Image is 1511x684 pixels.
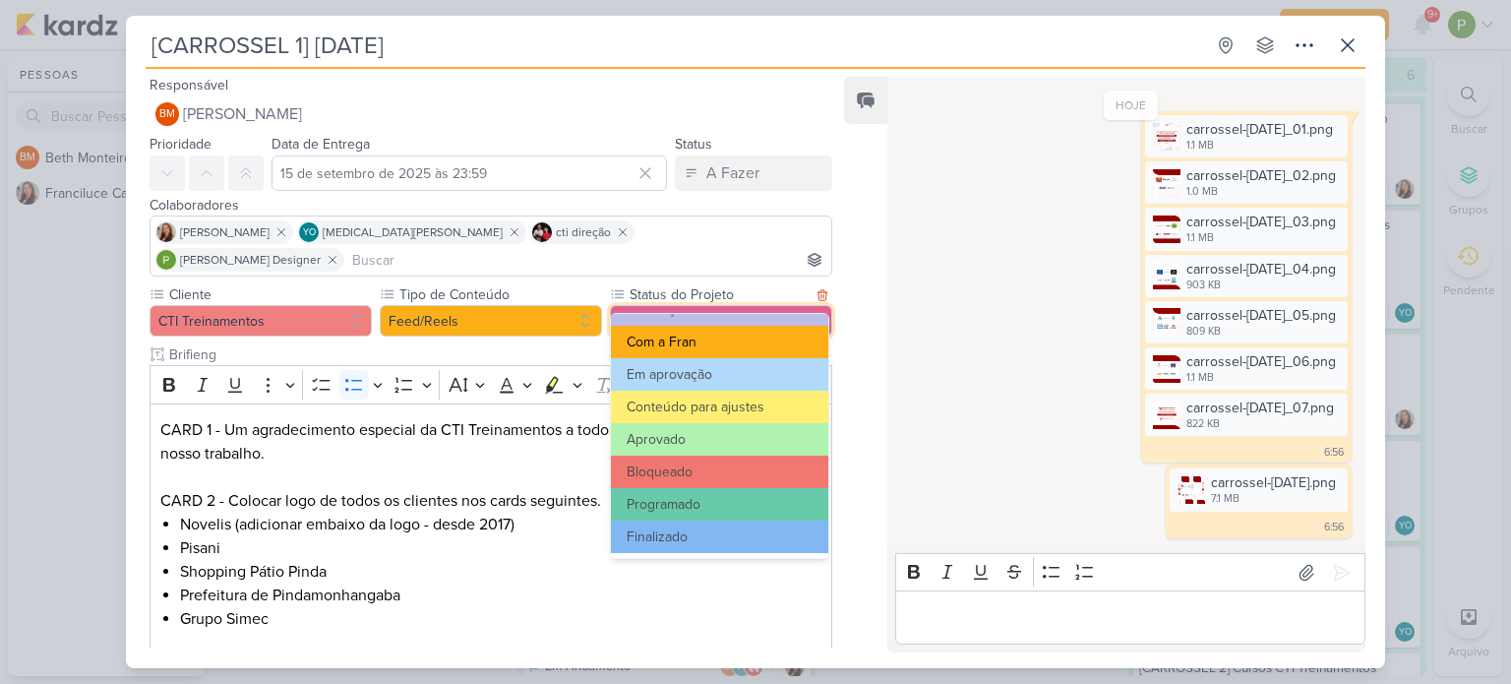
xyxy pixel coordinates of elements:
[180,513,821,536] li: Novelis (adicionar embaixo da logo - desde 2017)
[895,591,1365,645] div: Editor editing area: main
[611,488,828,521] button: Programado
[323,223,503,241] span: [MEDICAL_DATA][PERSON_NAME]
[1186,351,1336,372] div: carrossel-[DATE]_06.png
[1153,308,1180,336] img: sVtg3CWE18TZEfd3pWmVSYgzTgjPU0q0NyB4kOAu.png
[1186,398,1334,418] div: carrossel-[DATE]_07.png
[150,195,832,216] div: Colaboradores
[1153,123,1180,151] img: My1CUIXLbPadzpVOArYnfdMDmslHFmPOITE2faHJ.png
[150,305,372,337] button: CTI Treinamentos
[1170,468,1348,511] div: carrossel-dia-do-cliente.png
[150,77,228,93] label: Responsável
[1145,301,1348,343] div: carrossel-dia-do-cliente_05.png
[611,521,828,553] button: Finalizado
[180,536,821,560] li: Pisani
[272,155,667,191] input: Select a date
[1186,119,1333,140] div: carrossel-[DATE]_01.png
[180,607,821,631] li: Grupo Simec
[628,284,811,305] label: Status do Projeto
[1145,347,1348,390] div: carrossel-dia-do-cliente_06.png
[1145,115,1348,157] div: carrossel-dia-do-cliente_01.png
[1145,255,1348,297] div: carrossel-dia-do-cliente_04.png
[150,365,832,404] div: Editor toolbar
[183,102,302,126] span: [PERSON_NAME]
[1145,394,1348,436] div: carrossel-dia-do-cliente_07.png
[165,344,832,365] input: Texto sem título
[1178,476,1205,504] img: ZOaJaXyG70tN7mu3S5cTkstURs5gjf2dwKlRxbuT.png
[146,28,1204,63] input: Kard Sem Título
[675,136,712,153] label: Status
[160,489,821,513] p: CARD 2 - Colocar logo de todos os clientes nos cards seguintes.
[1186,230,1336,246] div: 1.1 MB
[1153,169,1180,197] img: fj4Jsg2YyWpVOPJXG4b3SlvjHF7L4OnfWKCC6cTC.png
[1145,161,1348,204] div: carrossel-dia-do-cliente_02.png
[611,456,828,488] button: Bloqueado
[150,96,832,132] button: BM [PERSON_NAME]
[1324,445,1344,461] div: 6:56
[180,223,270,241] span: [PERSON_NAME]
[1186,259,1336,280] div: carrossel-[DATE]_04.png
[167,284,372,305] label: Cliente
[1186,370,1336,386] div: 1.1 MB
[1153,402,1180,429] img: jzTjDiAi2tDGsKt5qeoXUNVyAbUpTMfLX4mek5V9.png
[156,250,176,270] img: Paloma Paixão Designer
[380,305,602,337] button: Feed/Reels
[1186,138,1333,154] div: 1.1 MB
[611,391,828,423] button: Conteúdo para ajustes
[1211,472,1336,493] div: carrossel-[DATE].png
[180,560,821,584] li: Shopping Pátio Pinda
[1211,491,1336,507] div: 7.1 MB
[180,251,321,269] span: [PERSON_NAME] Designer
[556,223,611,241] span: cti direção
[272,136,370,153] label: Data de Entrega
[303,228,316,238] p: YO
[1186,416,1334,432] div: 822 KB
[1186,212,1336,232] div: carrossel-[DATE]_03.png
[159,109,175,120] p: BM
[675,155,832,191] button: A Fazer
[156,222,176,242] img: Franciluce Carvalho
[180,584,821,607] li: Prefeitura de Pindamonhangaba
[1153,355,1180,383] img: hM8r6hntSdeu4rOgtxLhPIuUgy6cdt36sUfyk4Ku.png
[611,423,828,456] button: Aprovado
[1324,520,1344,535] div: 6:56
[299,222,319,242] div: Yasmin Oliveira
[1186,165,1336,186] div: carrossel-[DATE]_02.png
[160,418,821,466] p: CARD 1 - Um agradecimento especial da CTI Treinamentos a todos os clientes por confiarem no nosso...
[1186,324,1336,340] div: 809 KB
[1145,208,1348,250] div: carrossel-dia-do-cliente_03.png
[1186,305,1336,326] div: carrossel-[DATE]_05.png
[895,553,1365,591] div: Editor toolbar
[611,358,828,391] button: Em aprovação
[155,102,179,126] div: Beth Monteiro
[1153,216,1180,243] img: TiqDUqykgfC8GryRDf4Q7vk5THkVIJyqV6DbbX7Z.png
[1153,262,1180,289] img: oflhrplA73dr74DOH6STZbt6veNBSzTRvoKI994l.png
[348,248,827,272] input: Buscar
[532,222,552,242] img: cti direção
[1186,184,1336,200] div: 1.0 MB
[610,305,832,337] button: Em criação
[706,161,759,185] div: A Fazer
[397,284,602,305] label: Tipo de Conteúdo
[150,136,212,153] label: Prioridade
[1186,278,1336,293] div: 903 KB
[611,326,828,358] button: Com a Fran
